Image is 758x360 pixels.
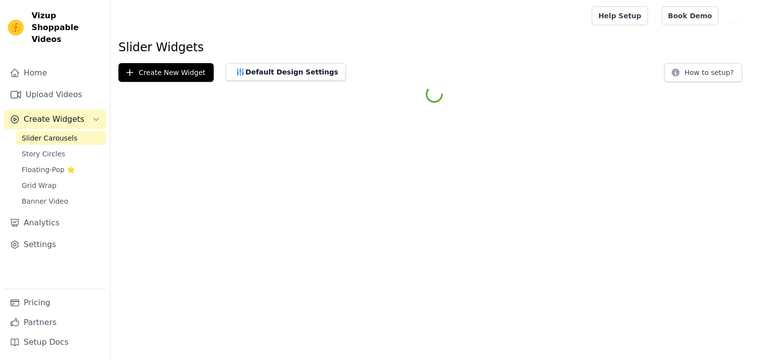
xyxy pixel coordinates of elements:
[22,196,68,206] span: Banner Video
[662,6,719,25] a: Book Demo
[16,163,106,177] a: Floating-Pop ⭐
[4,85,106,105] a: Upload Videos
[118,63,214,82] button: Create New Widget
[592,6,647,25] a: Help Setup
[4,63,106,83] a: Home
[8,20,24,36] img: Vizup
[118,39,750,55] h1: Slider Widgets
[22,133,77,143] span: Slider Carousels
[664,70,742,79] a: How to setup?
[664,63,742,82] button: How to setup?
[4,235,106,254] a: Settings
[4,313,106,332] a: Partners
[4,332,106,352] a: Setup Docs
[4,109,106,129] button: Create Widgets
[16,131,106,145] a: Slider Carousels
[4,293,106,313] a: Pricing
[16,179,106,192] a: Grid Wrap
[16,194,106,208] a: Banner Video
[16,147,106,161] a: Story Circles
[32,10,102,45] span: Vizup Shoppable Videos
[22,149,65,159] span: Story Circles
[226,63,346,81] button: Default Design Settings
[22,165,75,175] span: Floating-Pop ⭐
[22,180,56,190] span: Grid Wrap
[4,213,106,233] a: Analytics
[24,113,84,125] span: Create Widgets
